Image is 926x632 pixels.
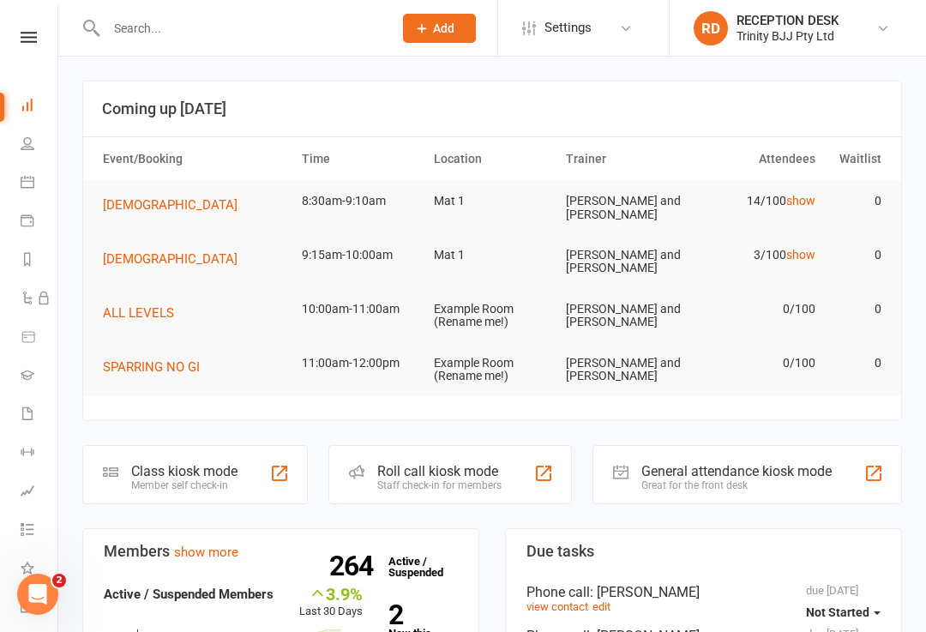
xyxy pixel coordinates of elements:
a: show [786,248,815,262]
button: Not Started [806,597,881,628]
a: Dashboard [21,87,59,126]
span: Settings [544,9,592,47]
td: [PERSON_NAME] and [PERSON_NAME] [558,235,690,289]
span: Not Started [806,605,869,619]
a: Product Sales [21,319,59,358]
td: 0/100 [690,343,822,383]
td: [PERSON_NAME] and [PERSON_NAME] [558,289,690,343]
th: Event/Booking [95,137,294,181]
strong: 2 [388,602,451,628]
td: 3/100 [690,235,822,275]
div: Class kiosk mode [131,463,238,479]
span: ALL LEVELS [103,305,174,321]
strong: 264 [329,553,380,579]
a: show more [174,545,238,560]
iframe: Intercom live chat [17,574,58,615]
a: show [786,194,815,208]
div: General attendance kiosk mode [641,463,832,479]
h3: Coming up [DATE] [102,100,882,117]
a: view contact [526,600,588,613]
td: [PERSON_NAME] and [PERSON_NAME] [558,181,690,235]
td: 0/100 [690,289,822,329]
div: RECEPTION DESK [737,13,839,28]
div: Last 30 Days [299,584,363,621]
a: 264Active / Suspended [380,543,455,591]
td: 0 [823,289,889,329]
a: Payments [21,203,59,242]
button: [DEMOGRAPHIC_DATA] [103,249,250,269]
div: Great for the front desk [641,479,832,491]
div: RD [694,11,728,45]
th: Attendees [690,137,822,181]
h3: Members [104,543,458,560]
a: Calendar [21,165,59,203]
strong: Active / Suspended Members [104,587,274,602]
div: Member self check-in [131,479,238,491]
td: 9:15am-10:00am [294,235,426,275]
td: 10:00am-11:00am [294,289,426,329]
a: Reports [21,242,59,280]
th: Trainer [558,137,690,181]
td: 0 [823,343,889,383]
td: Mat 1 [426,181,558,221]
a: Assessments [21,473,59,512]
h3: Due tasks [526,543,881,560]
input: Search... [101,16,381,40]
div: Staff check-in for members [377,479,502,491]
div: Roll call kiosk mode [377,463,502,479]
th: Time [294,137,426,181]
a: edit [592,600,610,613]
th: Location [426,137,558,181]
td: 0 [823,181,889,221]
div: Trinity BJJ Pty Ltd [737,28,839,44]
td: 0 [823,235,889,275]
a: What's New [21,551,59,589]
div: Phone call [526,584,881,600]
td: 14/100 [690,181,822,221]
th: Waitlist [823,137,889,181]
span: : [PERSON_NAME] [590,584,700,600]
td: Mat 1 [426,235,558,275]
td: Example Room (Rename me!) [426,289,558,343]
button: [DEMOGRAPHIC_DATA] [103,195,250,215]
span: [DEMOGRAPHIC_DATA] [103,251,238,267]
div: 3.9% [299,584,363,603]
td: 8:30am-9:10am [294,181,426,221]
td: Example Room (Rename me!) [426,343,558,397]
span: Add [433,21,454,35]
button: ALL LEVELS [103,303,186,323]
span: 2 [52,574,66,587]
td: [PERSON_NAME] and [PERSON_NAME] [558,343,690,397]
button: SPARRING NO GI [103,357,212,377]
span: SPARRING NO GI [103,359,200,375]
button: Add [403,14,476,43]
span: [DEMOGRAPHIC_DATA] [103,197,238,213]
td: 11:00am-12:00pm [294,343,426,383]
a: People [21,126,59,165]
